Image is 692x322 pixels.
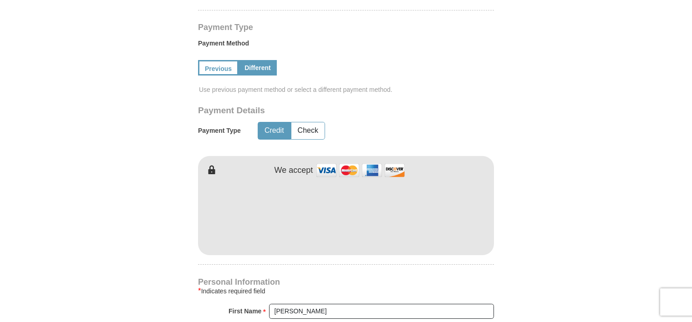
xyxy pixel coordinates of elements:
a: Previous [198,60,239,75]
div: Indicates required field [198,286,494,297]
h4: Personal Information [198,278,494,286]
h4: Payment Type [198,24,494,31]
span: Use previous payment method or select a different payment method. [199,85,495,94]
strong: First Name [229,305,261,317]
h4: We accept [275,166,313,176]
img: credit cards accepted [315,161,406,180]
a: Different [239,60,277,75]
button: Credit [258,122,290,139]
button: Check [291,122,325,139]
label: Payment Method [198,39,494,52]
h3: Payment Details [198,106,430,116]
h5: Payment Type [198,127,241,135]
